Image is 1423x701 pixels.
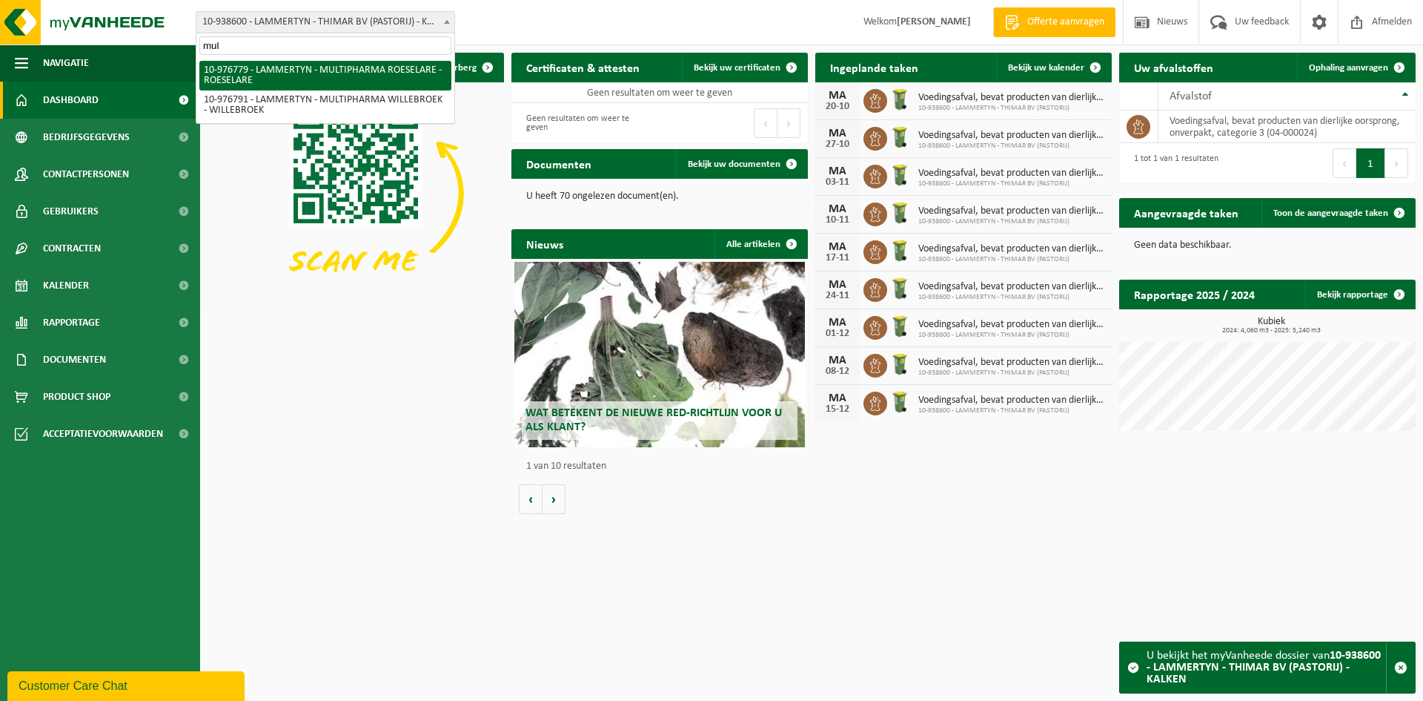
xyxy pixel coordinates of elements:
[918,130,1104,142] span: Voedingsafval, bevat producten van dierlijke oorsprong, onverpakt, categorie 3
[43,341,106,378] span: Documenten
[823,128,852,139] div: MA
[7,668,248,701] iframe: chat widget
[823,139,852,150] div: 27-10
[43,267,89,304] span: Kalender
[1356,148,1385,178] button: 1
[1309,63,1388,73] span: Ophaling aanvragen
[823,317,852,329] div: MA
[43,156,129,193] span: Contactpersonen
[918,142,1104,151] span: 10-938600 - LAMMERTYN - THIMAR BV (PASTORIJ)
[543,484,565,514] button: Volgende
[1119,53,1228,82] h2: Uw afvalstoffen
[823,355,852,366] div: MA
[43,378,110,415] span: Product Shop
[511,82,808,103] td: Geen resultaten om weer te geven
[897,16,971,27] strong: [PERSON_NAME]
[43,415,163,452] span: Acceptatievoorwaarden
[511,229,578,258] h2: Nieuws
[823,279,852,291] div: MA
[1333,148,1356,178] button: Previous
[1305,280,1414,309] a: Bekijk rapportage
[43,304,100,341] span: Rapportage
[918,255,1104,264] span: 10-938600 - LAMMERTYN - THIMAR BV (PASTORIJ)
[1127,317,1416,335] h3: Kubiek
[511,53,654,82] h2: Certificaten & attesten
[694,63,780,73] span: Bekijk uw certificaten
[887,162,912,188] img: WB-0140-HPE-GN-50
[823,291,852,301] div: 24-11
[1147,650,1381,685] strong: 10-938600 - LAMMERTYN - THIMAR BV (PASTORIJ) - KALKEN
[199,61,451,90] li: 10-976779 - LAMMERTYN - MULTIPHARMA ROESELARE - ROESELARE
[43,45,89,82] span: Navigatie
[526,461,800,472] p: 1 van 10 resultaten
[514,262,805,447] a: Wat betekent de nieuwe RED-richtlijn voor u als klant?
[823,392,852,404] div: MA
[918,395,1104,407] span: Voedingsafval, bevat producten van dierlijke oorsprong, onverpakt, categorie 3
[511,149,606,178] h2: Documenten
[754,108,777,138] button: Previous
[1261,198,1414,228] a: Toon de aangevraagde taken
[199,90,451,120] li: 10-976791 - LAMMERTYN - MULTIPHARMA WILLEBROEK - WILLEBROEK
[519,484,543,514] button: Vorige
[682,53,806,82] a: Bekijk uw certificaten
[208,82,504,305] img: Download de VHEPlus App
[1158,111,1416,143] td: voedingsafval, bevat producten van dierlijke oorsprong, onverpakt, categorie 3 (04-000024)
[823,203,852,215] div: MA
[196,11,455,33] span: 10-938600 - LAMMERTYN - THIMAR BV (PASTORIJ) - KALKEN
[823,241,852,253] div: MA
[1127,147,1218,180] div: 1 tot 1 van 1 resultaten
[1134,240,1401,251] p: Geen data beschikbaar.
[1127,327,1416,335] span: 2024: 4,060 m3 - 2025: 5,240 m3
[887,314,912,339] img: WB-0140-HPE-GN-50
[887,389,912,415] img: WB-0140-HPE-GN-50
[1008,63,1084,73] span: Bekijk uw kalender
[823,366,852,377] div: 08-12
[1385,148,1408,178] button: Next
[823,102,852,112] div: 20-10
[918,293,1104,302] span: 10-938600 - LAMMERTYN - THIMAR BV (PASTORIJ)
[887,276,912,301] img: WB-0140-HPE-GN-50
[887,200,912,226] img: WB-0140-HPE-GN-50
[823,177,852,188] div: 03-11
[676,149,806,179] a: Bekijk uw documenten
[823,90,852,102] div: MA
[887,238,912,263] img: WB-0140-HPE-GN-50
[918,331,1104,340] span: 10-938600 - LAMMERTYN - THIMAR BV (PASTORIJ)
[688,159,780,169] span: Bekijk uw documenten
[1119,198,1253,227] h2: Aangevraagde taken
[918,319,1104,331] span: Voedingsafval, bevat producten van dierlijke oorsprong, onverpakt, categorie 3
[519,107,652,139] div: Geen resultaten om weer te geven
[918,180,1104,188] span: 10-938600 - LAMMERTYN - THIMAR BV (PASTORIJ)
[823,215,852,226] div: 10-11
[918,357,1104,369] span: Voedingsafval, bevat producten van dierlijke oorsprong, onverpakt, categorie 3
[918,92,1104,104] span: Voedingsafval, bevat producten van dierlijke oorsprong, onverpakt, categorie 3
[1119,280,1270,309] h2: Rapportage 2025 / 2024
[777,108,800,138] button: Next
[993,7,1115,37] a: Offerte aanvragen
[918,407,1104,415] span: 10-938600 - LAMMERTYN - THIMAR BV (PASTORIJ)
[815,53,933,82] h2: Ingeplande taken
[1273,208,1388,218] span: Toon de aangevraagde taken
[1147,642,1386,693] div: U bekijkt het myVanheede dossier van
[918,168,1104,180] span: Voedingsafval, bevat producten van dierlijke oorsprong, onverpakt, categorie 3
[444,63,477,73] span: Verberg
[43,119,130,156] span: Bedrijfsgegevens
[823,253,852,263] div: 17-11
[887,125,912,150] img: WB-0140-HPE-GN-50
[1170,90,1212,102] span: Afvalstof
[918,217,1104,226] span: 10-938600 - LAMMERTYN - THIMAR BV (PASTORIJ)
[918,369,1104,378] span: 10-938600 - LAMMERTYN - THIMAR BV (PASTORIJ)
[1297,53,1414,82] a: Ophaling aanvragen
[887,87,912,112] img: WB-0140-HPE-GN-50
[526,191,793,202] p: U heeft 70 ongelezen document(en).
[918,104,1104,113] span: 10-938600 - LAMMERTYN - THIMAR BV (PASTORIJ)
[43,193,99,230] span: Gebruikers
[43,82,99,119] span: Dashboard
[432,53,502,82] button: Verberg
[525,407,782,433] span: Wat betekent de nieuwe RED-richtlijn voor u als klant?
[887,352,912,377] img: WB-0140-HPE-GN-50
[918,281,1104,293] span: Voedingsafval, bevat producten van dierlijke oorsprong, onverpakt, categorie 3
[196,12,454,33] span: 10-938600 - LAMMERTYN - THIMAR BV (PASTORIJ) - KALKEN
[918,205,1104,217] span: Voedingsafval, bevat producten van dierlijke oorsprong, onverpakt, categorie 3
